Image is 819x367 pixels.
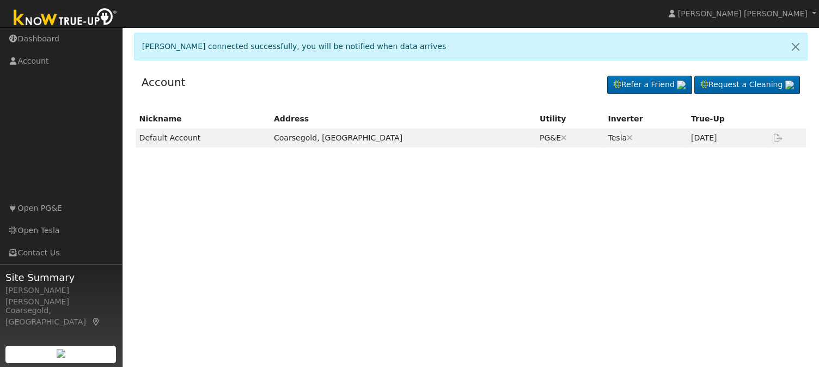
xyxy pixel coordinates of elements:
img: retrieve [57,349,65,358]
a: Disconnect [627,133,633,142]
a: Export Interval Data [772,133,785,142]
img: retrieve [677,81,686,89]
span: Site Summary [5,270,117,285]
a: Account [142,76,186,89]
td: Tesla [604,129,687,148]
div: [PERSON_NAME] connected successfully, you will be notified when data arrives [134,33,808,60]
a: Refer a Friend [607,76,692,94]
div: Address [274,113,532,125]
div: Inverter [608,113,683,125]
div: Utility [540,113,600,125]
td: [DATE] [687,129,768,148]
a: Disconnect [561,133,567,142]
img: retrieve [785,81,794,89]
img: Know True-Up [8,6,123,30]
div: Nickname [139,113,266,125]
td: Default Account [136,129,270,148]
div: [PERSON_NAME] [PERSON_NAME] [5,285,117,308]
a: Request a Cleaning [694,76,800,94]
td: Coarsegold, [GEOGRAPHIC_DATA] [270,129,536,148]
a: Map [91,317,101,326]
span: [PERSON_NAME] [PERSON_NAME] [678,9,808,18]
div: Coarsegold, [GEOGRAPHIC_DATA] [5,305,117,328]
td: PG&E [536,129,604,148]
a: Close [784,33,807,60]
div: True-Up [691,113,764,125]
